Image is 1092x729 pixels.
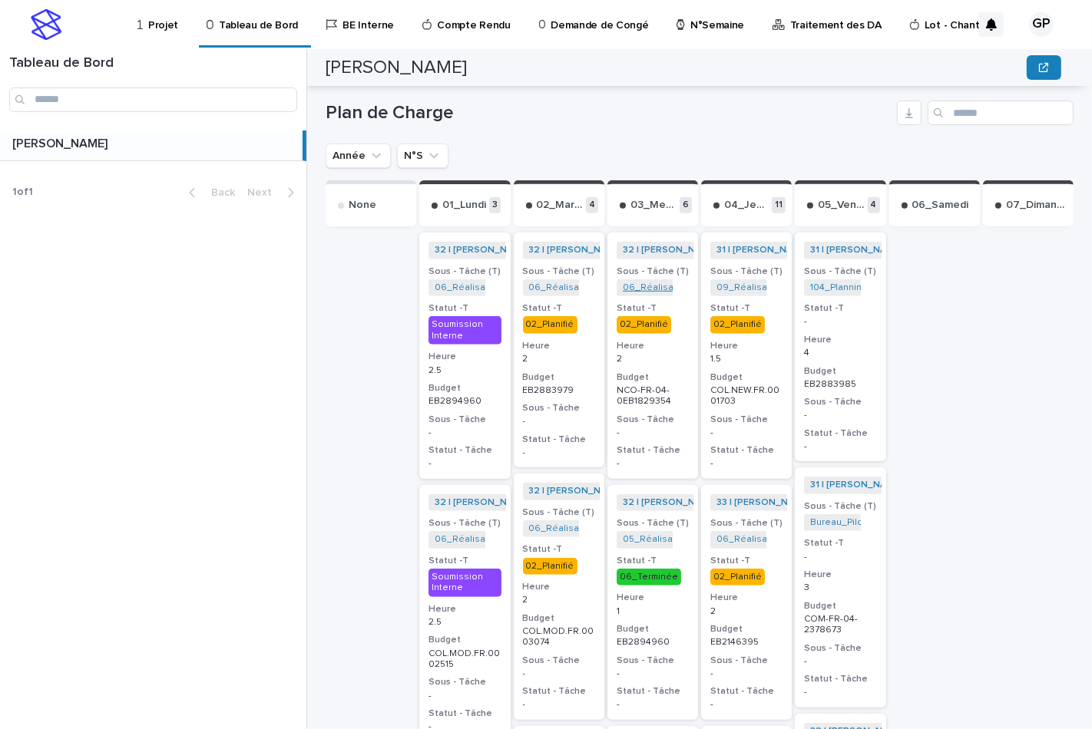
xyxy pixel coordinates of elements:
[523,354,595,364] p: 2
[617,668,689,679] p: -
[710,340,783,352] h3: Heure
[716,282,925,293] a: 09_Réalisation Chiffrage_COL.NEW.FR.0001703
[523,447,595,458] p: -
[523,543,595,556] h3: Statut -T
[435,245,560,256] a: 32 | [PERSON_NAME] | 2025
[419,233,510,478] a: 32 | [PERSON_NAME] | 2025 Sous - Tâche (T)06_Réalisation Trame APD_COM-FR-04-2894960 Statut -TSou...
[523,685,595,698] h3: Statut - Tâche
[623,534,816,545] a: 05_Réalisation Plans_COM-FR-04-2894960
[710,316,765,333] div: 02_Planifié
[810,245,933,256] a: 31 | [PERSON_NAME] | 2025
[795,467,885,707] div: 31 | [PERSON_NAME] | 2025 Sous - Tâche (T)Bureau_Pilotage Statut -T-Heure3BudgetCOM-FR-04-2378673...
[795,233,885,461] div: 31 | [PERSON_NAME] | 2025 Sous - Tâche (T)104_Planning Travaux_COM-FR-04-2883985 Statut -T-Heure4...
[804,316,876,327] p: -
[710,385,783,407] p: COL.NEW.FR.0001703
[617,385,689,407] p: NCO-FR-04-0EB1829354
[523,506,595,519] h3: Sous - Tâche (T)
[617,444,689,457] h3: Statut - Tâche
[623,282,835,293] a: 06_Réalisation Trame APD_NCO-FR-04-1829354
[804,348,876,358] p: 4
[810,517,884,528] a: Bureau_Pilotage
[429,617,501,628] p: 2.5
[202,187,235,198] span: Back
[772,197,786,213] p: 11
[523,385,595,396] p: EB2883979
[804,582,876,593] p: 3
[617,354,689,364] p: 2
[9,55,297,72] h1: Tableau de Bord
[804,500,876,513] h3: Sous - Tâche (T)
[617,316,671,333] div: 02_Planifié
[397,143,448,168] button: N°S
[607,485,698,720] a: 32 | [PERSON_NAME] | 2025 Sous - Tâche (T)05_Réalisation Plans_COM-FR-04-2894960 Statut -T06_Term...
[623,497,748,508] a: 32 | [PERSON_NAME] | 2025
[804,537,876,549] h3: Statut -T
[617,655,689,667] h3: Sous - Tâche
[617,371,689,384] h3: Budget
[928,101,1074,125] input: Search
[810,282,1003,293] a: 104_Planning Travaux_COM-FR-04-2883985
[1029,12,1054,37] div: GP
[31,9,61,40] img: stacker-logo-s-only.png
[617,685,689,698] h3: Statut - Tâche
[529,486,654,496] a: 32 | [PERSON_NAME] | 2025
[435,534,654,545] a: 06_Réalisation Trame APD_COL.MOD.FR.0002515
[429,708,501,720] h3: Statut - Tâche
[617,699,689,710] p: -
[710,668,783,679] p: -
[523,558,577,575] div: 02_Planifié
[617,302,689,315] h3: Statut -T
[710,592,783,604] h3: Heure
[710,699,783,710] p: -
[523,655,595,667] h3: Sous - Tâche
[523,581,595,593] h3: Heure
[818,199,864,212] p: 05_Vendredi
[617,623,689,635] h3: Budget
[429,414,501,426] h3: Sous - Tâche
[523,371,595,384] h3: Budget
[912,199,969,212] p: 06_Samedi
[435,282,652,293] a: 06_Réalisation Trame APD_COM-FR-04-2894960
[804,552,876,562] p: -
[326,102,891,124] h1: Plan de Charge
[429,458,501,469] p: -
[617,340,689,352] h3: Heure
[12,134,111,151] p: [PERSON_NAME]
[529,523,750,534] a: 06_Réalisation Trame APD_COL.MOD.FR.0003074
[523,316,577,333] div: 02_Planifié
[724,199,769,212] p: 04_Jeudi
[529,282,745,293] a: 06_Réalisation Trame APD_COM-FR-04-2883979
[523,612,595,625] h3: Budget
[710,302,783,315] h3: Statut -T
[429,603,501,615] h3: Heure
[810,480,933,490] a: 31 | [PERSON_NAME] | 2025
[326,143,391,168] button: Année
[523,668,595,679] p: -
[429,444,501,457] h3: Statut - Tâche
[804,687,876,698] p: -
[617,569,681,586] div: 06_Terminée
[804,614,876,636] p: COM-FR-04-2378673
[804,441,876,452] p: -
[429,517,501,529] h3: Sous - Tâche (T)
[710,685,783,698] h3: Statut - Tâche
[586,197,598,213] p: 4
[710,427,783,438] p: -
[429,691,501,701] p: -
[607,233,698,478] a: 32 | [PERSON_NAME] | 2025 Sous - Tâche (T)06_Réalisation Trame APD_NCO-FR-04-1829354 Statut -T02_...
[804,379,876,390] p: EB2883985
[514,473,604,719] a: 32 | [PERSON_NAME] | 2025 Sous - Tâche (T)06_Réalisation Trame APD_COL.MOD.FR.0003074 Statut -T02...
[177,186,241,200] button: Back
[710,606,783,617] p: 2
[804,396,876,408] h3: Sous - Tâche
[523,402,595,414] h3: Sous - Tâche
[716,245,839,256] a: 31 | [PERSON_NAME] | 2025
[617,427,689,438] p: -
[701,485,792,720] a: 33 | [PERSON_NAME] | 2025 Sous - Tâche (T)06_Réalisation Trame APD_COM-FR-04-2146395 Statut -T02_...
[617,266,689,278] h3: Sous - Tâche (T)
[710,266,783,278] h3: Sous - Tâche (T)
